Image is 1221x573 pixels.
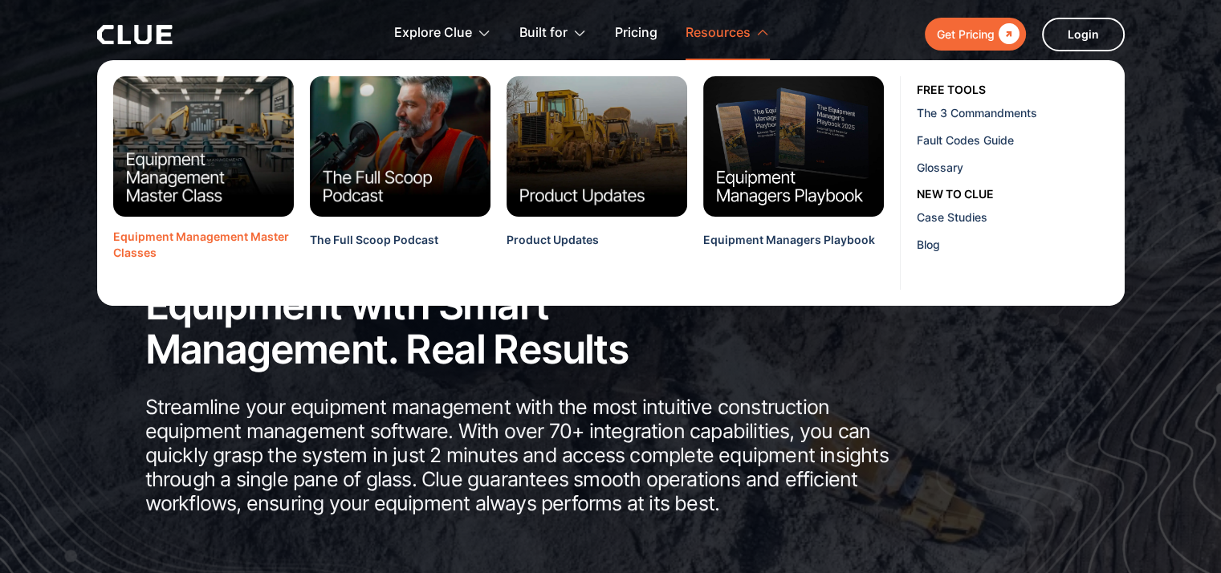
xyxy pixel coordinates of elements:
[97,60,1125,306] nav: Resources
[917,81,986,99] div: free tools
[507,232,599,268] a: Product Updates
[917,230,1119,258] a: Blog
[937,24,995,44] div: Get Pricing
[310,232,438,248] div: The Full Scoop Podcast
[507,76,687,217] img: Clue Product Updates
[917,104,1113,121] div: The 3 Commandments
[686,8,751,59] div: Resources
[917,203,1119,230] a: Case Studies
[917,185,994,203] div: New to clue
[686,8,770,59] div: Resources
[519,8,587,59] div: Built for
[917,132,1113,148] div: Fault Codes Guide
[519,8,568,59] div: Built for
[917,126,1119,153] a: Fault Codes Guide
[113,229,294,262] div: Equipment Management Master Classes
[1042,18,1125,51] a: Login
[394,8,472,59] div: Explore Clue
[615,8,657,59] a: Pricing
[145,395,908,515] p: Streamline your equipment management with the most intuitive construction equipment management so...
[113,229,294,282] a: Equipment Management Master Classes
[703,232,875,268] a: Equipment Managers Playbook
[995,24,1020,44] div: 
[917,236,1113,253] div: Blog
[917,159,1113,176] div: Glossary
[113,76,294,217] img: Equipment Management MasterClasses
[917,153,1119,181] a: Glossary
[145,239,788,372] h2: Centralize Your Construction Equipment with Smart Management. Real Results
[917,99,1119,126] a: The 3 Commandments
[925,18,1026,51] a: Get Pricing
[310,76,490,217] img: Clue Full Scoop Podcast
[703,232,875,248] div: Equipment Managers Playbook
[394,8,491,59] div: Explore Clue
[917,209,1113,226] div: Case Studies
[310,232,438,268] a: The Full Scoop Podcast
[507,232,599,248] div: Product Updates
[703,76,884,217] img: Equipment Managers Playbook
